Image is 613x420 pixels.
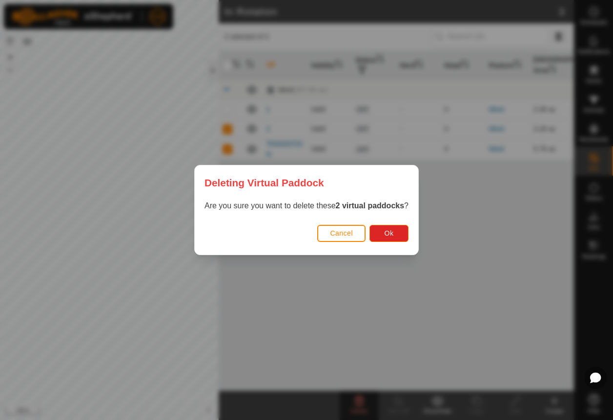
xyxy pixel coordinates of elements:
button: Ok [369,225,409,242]
span: Cancel [330,229,353,237]
span: Are you sure you want to delete these ? [204,201,409,210]
span: Ok [385,229,394,237]
span: Deleting Virtual Paddock [204,175,324,190]
strong: 2 virtual paddocks [336,201,405,210]
button: Cancel [317,225,366,242]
